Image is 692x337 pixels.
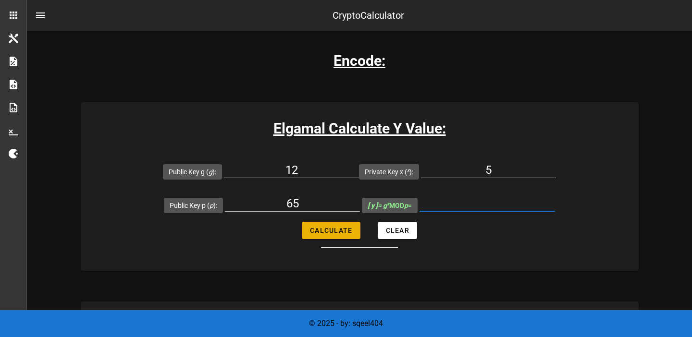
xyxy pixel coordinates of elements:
[385,227,409,234] span: Clear
[309,227,352,234] span: Calculate
[169,167,216,177] label: Public Key g ( ):
[309,319,383,328] span: © 2025 - by: sqeel404
[368,202,378,209] b: [ y ]
[365,167,413,177] label: Private Key x ( ):
[378,222,417,239] button: Clear
[170,201,217,210] label: Public Key p ( ):
[209,168,212,176] i: g
[404,202,408,209] i: p
[368,202,389,209] i: = g
[29,4,52,27] button: nav-menu-toggle
[210,202,213,209] i: p
[368,202,412,209] span: MOD =
[407,167,409,173] sup: x
[334,50,385,72] h3: Encode:
[81,118,639,139] h3: Elgamal Calculate Y Value:
[387,201,389,207] sup: x
[302,222,360,239] button: Calculate
[333,8,404,23] div: CryptoCalculator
